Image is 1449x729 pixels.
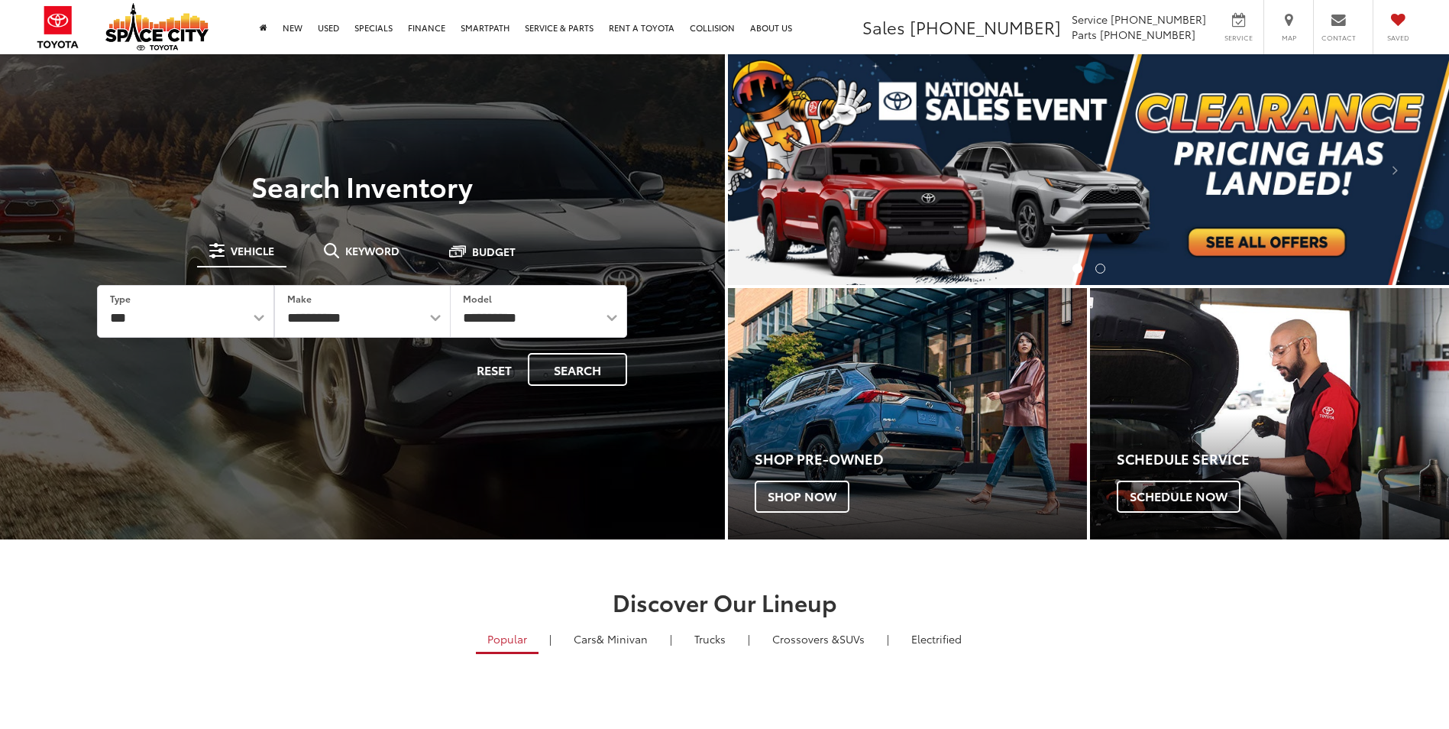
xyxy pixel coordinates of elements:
[728,288,1087,539] div: Toyota
[1090,288,1449,539] a: Schedule Service Schedule Now
[1111,11,1206,27] span: [PHONE_NUMBER]
[287,292,312,305] label: Make
[755,452,1087,467] h4: Shop Pre-Owned
[105,3,209,50] img: Space City Toyota
[463,292,492,305] label: Model
[1072,27,1097,42] span: Parts
[883,631,893,646] li: |
[1117,481,1240,513] span: Schedule Now
[110,292,131,305] label: Type
[528,353,627,386] button: Search
[1090,288,1449,539] div: Toyota
[761,626,876,652] a: SUVs
[772,631,839,646] span: Crossovers &
[900,626,973,652] a: Electrified
[345,245,399,256] span: Keyword
[64,170,661,201] h3: Search Inventory
[728,85,836,254] button: Click to view previous picture.
[464,353,525,386] button: Reset
[1072,264,1082,274] li: Go to slide number 1.
[862,15,905,39] span: Sales
[728,288,1087,539] a: Shop Pre-Owned Shop Now
[1341,85,1449,254] button: Click to view next picture.
[1100,27,1195,42] span: [PHONE_NUMBER]
[1381,33,1415,43] span: Saved
[683,626,737,652] a: Trucks
[186,589,1263,614] h2: Discover Our Lineup
[1072,11,1108,27] span: Service
[1095,264,1105,274] li: Go to slide number 2.
[1272,33,1305,43] span: Map
[231,245,274,256] span: Vehicle
[472,246,516,257] span: Budget
[476,626,539,654] a: Popular
[597,631,648,646] span: & Minivan
[1321,33,1356,43] span: Contact
[562,626,659,652] a: Cars
[545,631,555,646] li: |
[910,15,1061,39] span: [PHONE_NUMBER]
[1117,452,1449,467] h4: Schedule Service
[1221,33,1256,43] span: Service
[666,631,676,646] li: |
[755,481,849,513] span: Shop Now
[744,631,754,646] li: |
